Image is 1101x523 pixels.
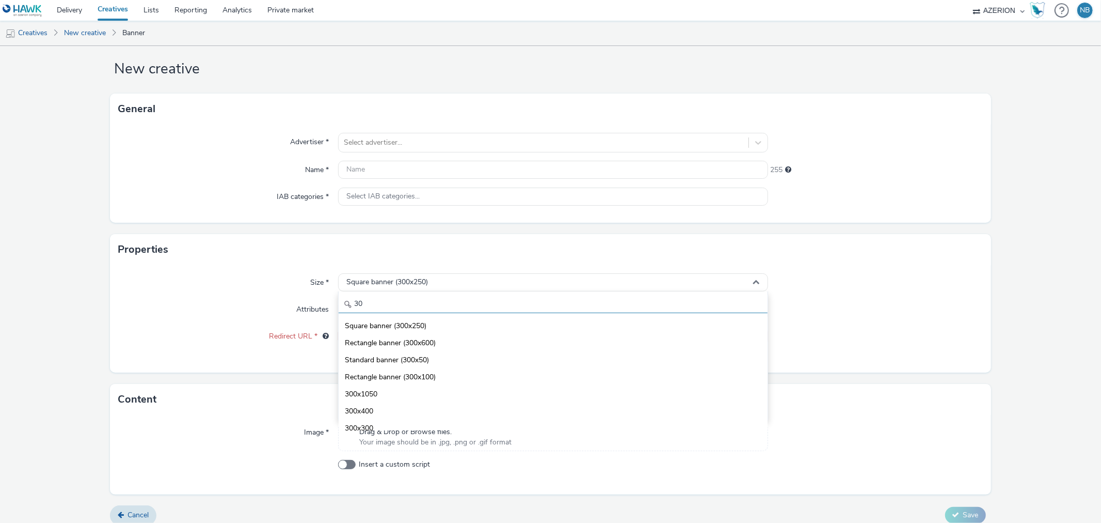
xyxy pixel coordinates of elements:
[345,423,373,434] span: 300x300
[771,165,783,175] span: 255
[359,437,512,448] span: Your image should be in .jpg, .png or .gif format
[273,188,333,202] label: IAB categories *
[292,300,333,315] label: Attributes
[127,510,149,520] span: Cancel
[359,459,430,470] span: Insert a custom script
[345,355,429,365] span: Standard banner (300x50)
[306,273,333,288] label: Size *
[317,331,329,342] div: URL will be used as a validation URL with some SSPs and it will be the redirection URL of your cr...
[359,427,512,437] span: Drag & Drop or Browse files.
[346,278,428,287] span: Square banner (300x250)
[118,392,156,407] h3: Content
[345,338,436,348] span: Rectangle banner (300x600)
[300,423,333,438] label: Image *
[110,59,991,79] h1: New creative
[118,242,168,257] h3: Properties
[963,510,979,520] span: Save
[1030,2,1045,19] img: Hawk Academy
[338,161,768,179] input: Name
[59,21,111,45] a: New creative
[117,21,150,45] a: Banner
[3,4,42,17] img: undefined Logo
[345,389,377,399] span: 300x1050
[286,133,333,147] label: Advertiser *
[118,101,155,117] h3: General
[786,165,792,175] div: Maximum 255 characters
[339,295,767,313] input: Search...
[301,161,333,175] label: Name *
[345,406,373,417] span: 300x400
[345,321,426,331] span: Square banner (300x250)
[265,327,333,342] label: Redirect URL *
[1030,2,1049,19] a: Hawk Academy
[345,372,436,382] span: Rectangle banner (300x100)
[5,28,15,39] img: mobile
[1080,3,1090,18] div: NB
[346,192,420,201] span: Select IAB categories...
